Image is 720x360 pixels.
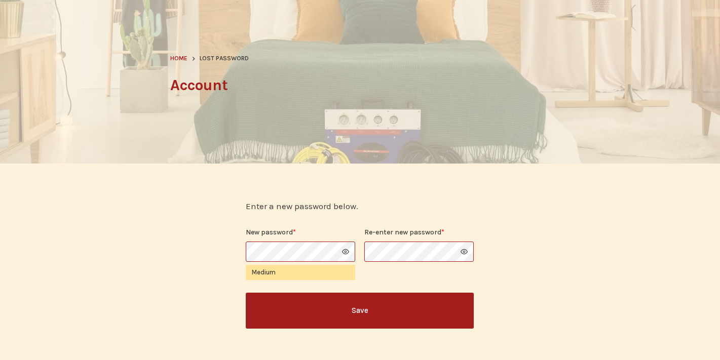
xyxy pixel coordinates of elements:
button: Open LiveChat chat widget [8,4,39,34]
span: Home [170,55,187,62]
a: Home [170,54,187,64]
div: Medium [246,265,355,279]
h1: Account [170,74,550,97]
label: New password [246,226,355,238]
label: Re-enter new password [364,226,474,238]
span: Lost password [200,54,249,64]
button: Show password [461,248,468,255]
button: Save [246,293,474,329]
button: Show password [342,248,349,255]
p: Enter a new password below. [246,199,474,213]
